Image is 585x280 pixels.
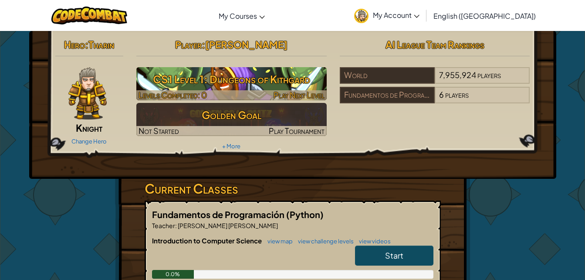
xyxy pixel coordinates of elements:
span: Tharin [88,38,114,51]
a: My Courses [214,4,269,27]
a: English ([GEOGRAPHIC_DATA]) [429,4,540,27]
div: World [340,67,435,84]
h3: Current Classes [145,179,441,198]
span: Hero [64,38,85,51]
span: : [175,222,177,229]
img: avatar [354,9,369,23]
span: Start [385,250,403,260]
span: Fundamentos de Programación [152,209,286,220]
span: [PERSON_NAME] [205,38,287,51]
span: : [202,38,205,51]
span: English ([GEOGRAPHIC_DATA]) [433,11,536,20]
img: CodeCombat logo [51,7,128,24]
span: players [445,89,469,99]
span: 7,955,924 [439,70,476,80]
span: Introduction to Computer Science [152,236,263,245]
span: AI League Team Rankings [385,38,484,51]
span: Player [175,38,202,51]
span: Play Tournament [269,126,325,136]
span: 6 [439,89,444,99]
span: My Account [373,10,419,20]
div: Fundamentos de Programación [340,87,435,103]
a: view videos [355,238,391,245]
img: knight-pose.png [68,67,107,120]
a: view map [263,238,293,245]
a: view challenge levels [294,238,354,245]
div: 0.0% [152,270,194,279]
img: CS1 Level 1: Dungeons of Kithgard [136,67,327,100]
a: World7,955,924players [340,75,530,85]
h3: Golden Goal [136,105,327,125]
span: My Courses [219,11,257,20]
span: Levels Completed: 0 [139,90,207,100]
h3: CS1 Level 1: Dungeons of Kithgard [136,69,327,89]
span: players [477,70,501,80]
a: My Account [350,2,424,29]
a: Fundamentos de Programación6players [340,95,530,105]
span: (Python) [286,209,324,220]
span: Teacher [152,222,175,229]
a: Golden GoalNot StartedPlay Tournament [136,103,327,136]
span: Knight [76,122,102,134]
span: Play Next Level [274,90,325,100]
span: [PERSON_NAME] [PERSON_NAME] [177,222,278,229]
span: : [85,38,88,51]
img: Golden Goal [136,103,327,136]
a: Change Hero [71,138,107,145]
span: Not Started [139,126,179,136]
a: Play Next Level [136,67,327,100]
a: + More [222,143,240,150]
